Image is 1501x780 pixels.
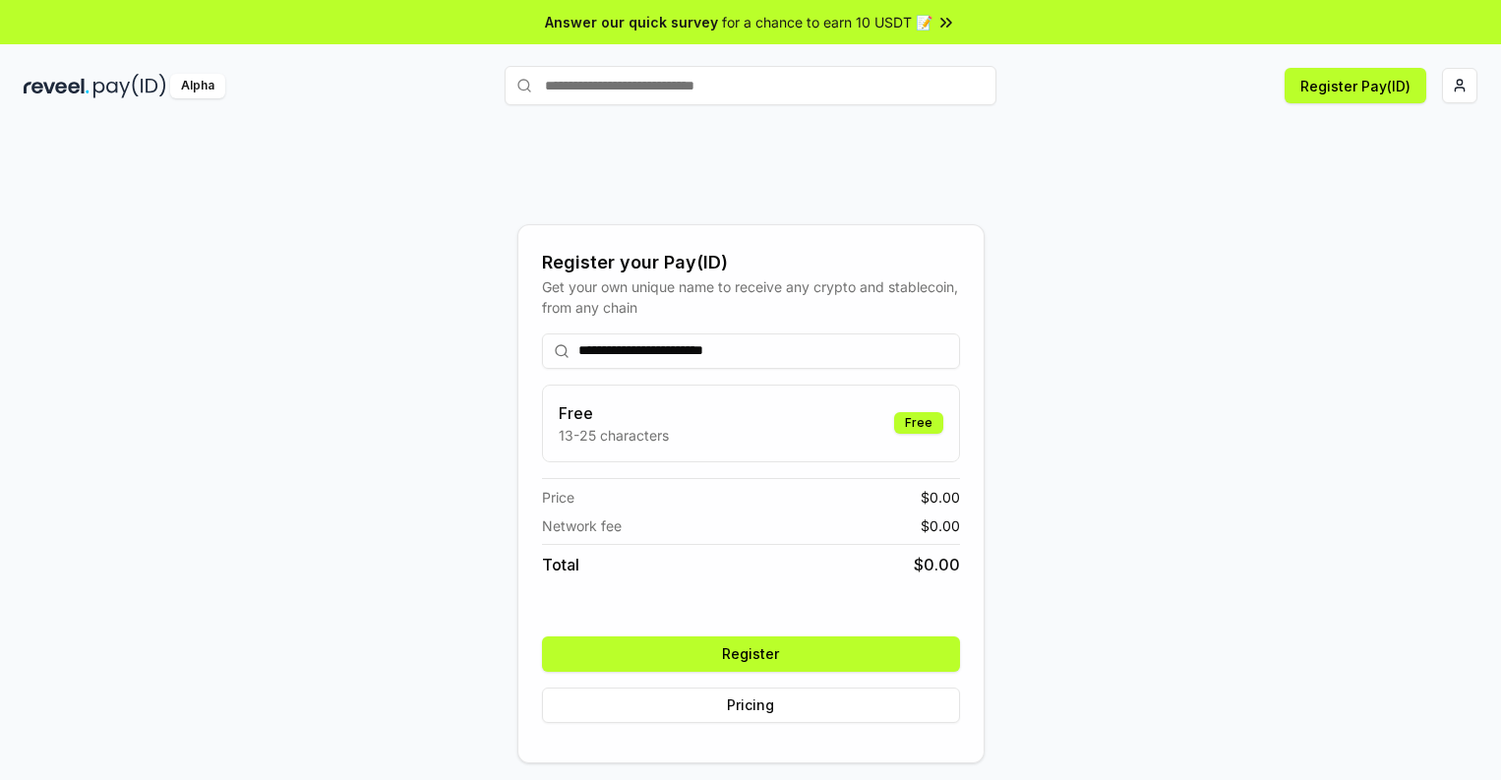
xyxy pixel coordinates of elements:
[542,688,960,723] button: Pricing
[545,12,718,32] span: Answer our quick survey
[93,74,166,98] img: pay_id
[921,487,960,508] span: $ 0.00
[914,553,960,576] span: $ 0.00
[542,249,960,276] div: Register your Pay(ID)
[542,487,574,508] span: Price
[542,636,960,672] button: Register
[559,425,669,446] p: 13-25 characters
[542,515,622,536] span: Network fee
[24,74,90,98] img: reveel_dark
[559,401,669,425] h3: Free
[894,412,943,434] div: Free
[170,74,225,98] div: Alpha
[542,553,579,576] span: Total
[722,12,932,32] span: for a chance to earn 10 USDT 📝
[1285,68,1426,103] button: Register Pay(ID)
[542,276,960,318] div: Get your own unique name to receive any crypto and stablecoin, from any chain
[921,515,960,536] span: $ 0.00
